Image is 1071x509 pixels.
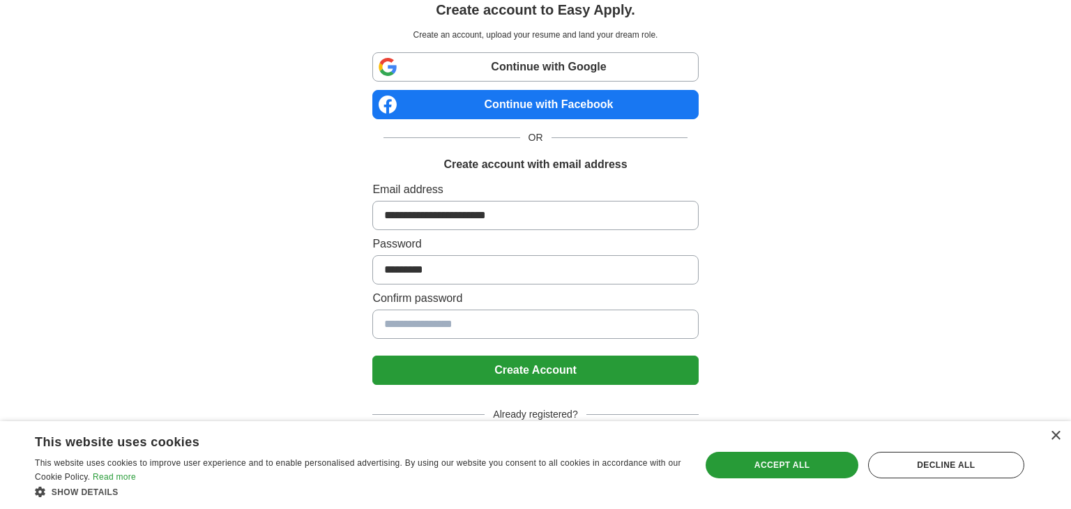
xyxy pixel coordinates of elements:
button: Create Account [372,356,698,385]
span: This website uses cookies to improve user experience and to enable personalised advertising. By u... [35,458,681,482]
p: Create an account, upload your resume and land your dream role. [375,29,695,41]
h1: Create account with email address [443,156,627,173]
div: Close [1050,431,1061,441]
div: This website uses cookies [35,430,646,450]
span: OR [520,130,552,145]
div: Decline all [868,452,1024,478]
a: Continue with Google [372,52,698,82]
div: Show details [35,485,681,499]
label: Email address [372,181,698,198]
span: Already registered? [485,407,586,422]
label: Password [372,236,698,252]
a: Continue with Facebook [372,90,698,119]
label: Confirm password [372,290,698,307]
div: Accept all [706,452,858,478]
a: Read more, opens a new window [93,472,136,482]
span: Show details [52,487,119,497]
